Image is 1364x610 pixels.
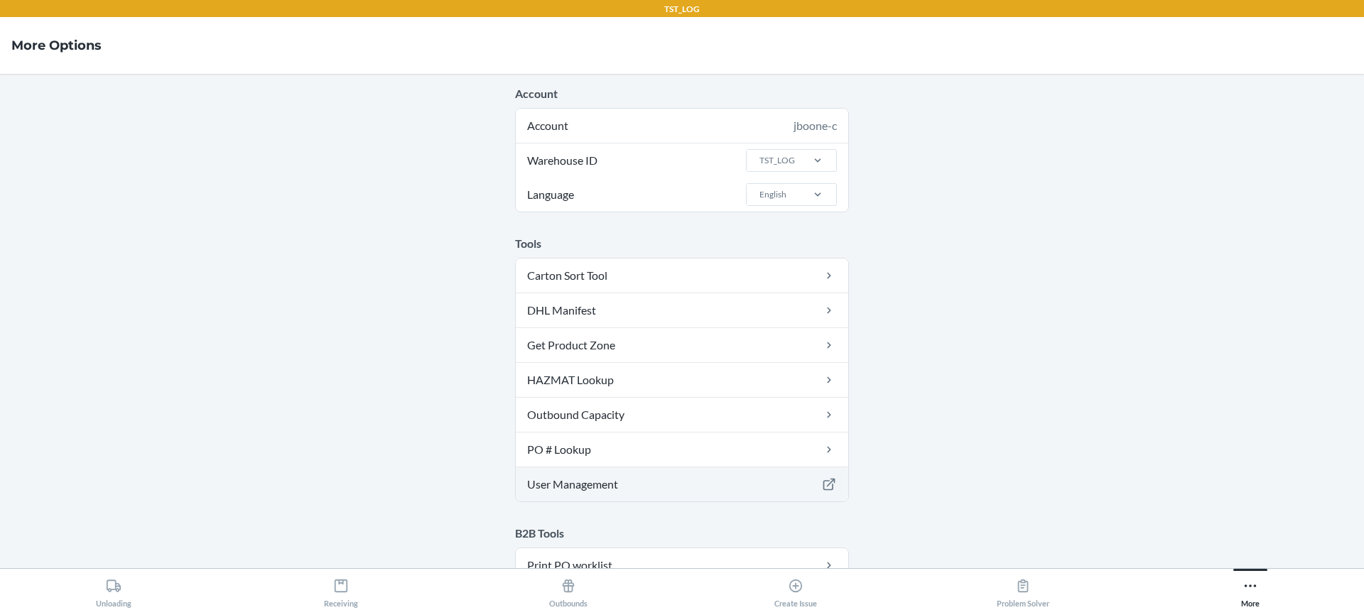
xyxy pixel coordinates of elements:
[664,3,700,16] p: TST_LOG
[516,293,848,327] a: DHL Manifest
[516,432,848,467] a: PO # Lookup
[11,36,102,55] h4: More Options
[997,572,1049,608] div: Problem Solver
[324,572,358,608] div: Receiving
[1137,569,1364,608] button: More
[774,572,817,608] div: Create Issue
[759,188,786,201] div: English
[516,328,848,362] a: Get Product Zone
[1241,572,1260,608] div: More
[525,143,600,178] span: Warehouse ID
[682,569,909,608] button: Create Issue
[515,525,849,542] p: B2B Tools
[227,569,455,608] button: Receiving
[758,188,759,201] input: LanguageEnglish
[549,572,588,608] div: Outbounds
[515,85,849,102] p: Account
[525,178,576,212] span: Language
[516,398,848,432] a: Outbound Capacity
[515,235,849,252] p: Tools
[516,548,848,582] a: Print PO worklist
[96,572,131,608] div: Unloading
[516,467,848,501] a: User Management
[794,117,837,134] div: jboone-c
[909,569,1137,608] button: Problem Solver
[758,154,759,167] input: Warehouse IDTST_LOG
[759,154,795,167] div: TST_LOG
[516,109,848,143] div: Account
[516,258,848,293] a: Carton Sort Tool
[516,363,848,397] a: HAZMAT Lookup
[455,569,682,608] button: Outbounds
